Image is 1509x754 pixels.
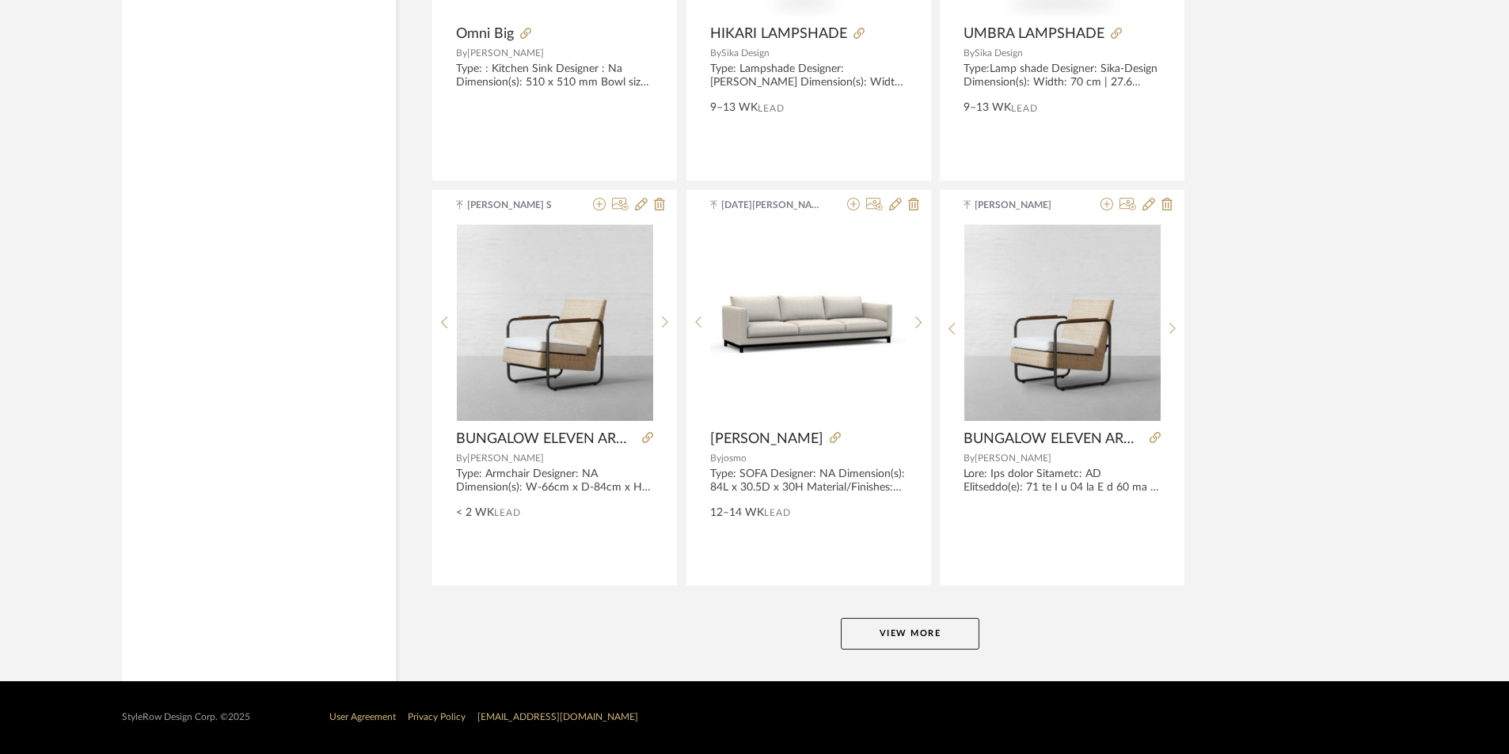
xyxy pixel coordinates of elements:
span: [PERSON_NAME] [467,453,544,463]
span: By [456,48,467,58]
span: BUNGALOW ELEVEN ARMCHAIR [964,430,1143,448]
span: By [456,453,467,463]
div: Lore: Ips dolor Sitametc: AD Elitseddo(e): 71 te I u 04 la E d 60 ma A (97” E a 26” M v 42” Q) No... [964,468,1161,494]
span: 9–13 WK [710,100,758,116]
span: Sika Design [721,48,770,58]
a: Privacy Policy [408,712,466,722]
span: [PERSON_NAME] S [467,198,567,212]
span: [DATE][PERSON_NAME] [721,198,821,212]
div: Type: Armchair Designer: NA Dimension(s): W-66cm x D-84cm x H-79cm; Seat Ht-40cm Material/Finishe... [456,468,653,494]
button: View More [841,618,979,650]
span: Omni Big [456,25,514,43]
span: By [710,453,721,463]
span: [PERSON_NAME] [975,453,1051,463]
div: Type: : Kitchen Sink Designer : Na Dimension(s): 510 x 510 mm Bowl size : 460 x 460 x 230mm/ 1mm ... [456,63,653,89]
span: HIKARI LAMPSHADE [710,25,847,43]
div: Type: SOFA Designer: NA Dimension(s): 84L x 30.5D x 30H Material/Finishes: Fabric & Metal Product... [710,468,907,494]
img: PABLO [710,285,907,360]
span: By [710,48,721,58]
span: BUNGALOW ELEVEN ARMCHAIR [456,430,636,448]
span: Lead [1011,103,1038,114]
span: [PERSON_NAME] [467,48,544,58]
a: [EMAIL_ADDRESS][DOMAIN_NAME] [477,712,638,722]
div: StyleRow Design Corp. ©2025 [122,711,250,723]
span: [PERSON_NAME] [710,430,823,448]
span: 12–14 WK [710,505,764,521]
span: Sika Design [975,48,1023,58]
span: < 2 WK [456,505,494,521]
div: Type:Lamp shade Designer: Sika-Design Dimension(s): Width: 70 cm | 27.6 inches x Depth: 70 cm | 2... [964,63,1161,89]
a: User Agreement [329,712,396,722]
img: BUNGALOW ELEVEN ARMCHAIR [964,225,1161,421]
span: [PERSON_NAME] [975,198,1074,212]
span: By [964,453,975,463]
div: 0 [964,224,1161,422]
span: Lead [764,507,791,518]
img: BUNGALOW ELEVEN ARMCHAIR [457,225,653,421]
div: Type: Lampshade Designer: [PERSON_NAME] Dimension(s): Width: 42 cm | 16.6 inches x Depth: 42 cm |... [710,63,907,89]
span: Lead [758,103,785,114]
span: By [964,48,975,58]
span: Lead [494,507,521,518]
span: UMBRA LAMPSHADE [964,25,1104,43]
span: josmo [721,453,747,463]
span: 9–13 WK [964,100,1011,116]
